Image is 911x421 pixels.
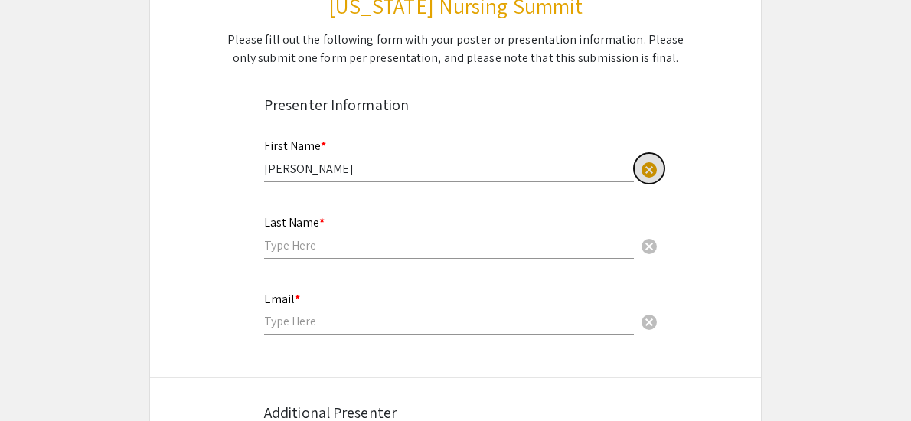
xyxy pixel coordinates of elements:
button: Clear [634,306,664,337]
span: cancel [640,237,658,256]
div: Please fill out the following form with your poster or presentation information. Please only subm... [224,31,687,67]
span: cancel [640,313,658,331]
input: Type Here [264,313,634,329]
button: Clear [634,153,664,184]
input: Type Here [264,161,634,177]
input: Type Here [264,237,634,253]
iframe: Chat [11,352,65,410]
span: cancel [640,161,658,179]
mat-label: Email [264,291,300,307]
div: Presenter Information [264,93,647,116]
mat-label: First Name [264,138,326,154]
mat-label: Last Name [264,214,325,230]
button: Clear [634,230,664,260]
